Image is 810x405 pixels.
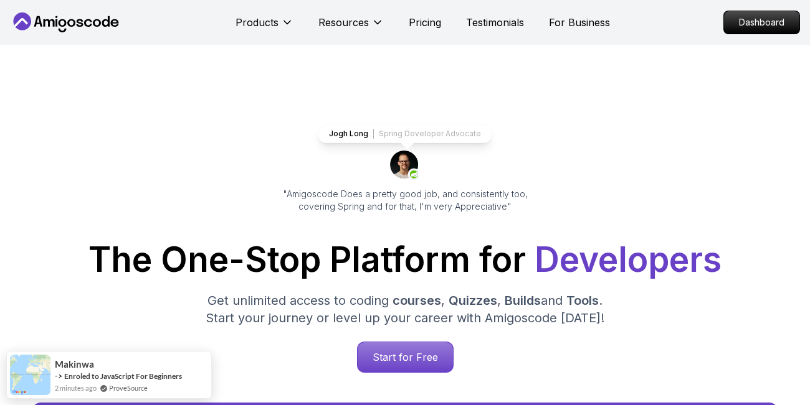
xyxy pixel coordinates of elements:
[358,342,453,372] p: Start for Free
[723,11,800,34] a: Dashboard
[64,371,182,381] a: Enroled to JavaScript For Beginners
[379,129,481,139] p: Spring Developer Advocate
[535,239,722,280] span: Developers
[505,293,541,308] span: Builds
[318,15,369,30] p: Resources
[10,355,50,395] img: provesource social proof notification image
[357,342,454,373] a: Start for Free
[566,293,599,308] span: Tools
[109,383,148,393] a: ProveSource
[236,15,279,30] p: Products
[196,292,614,327] p: Get unlimited access to coding , , and . Start your journey or level up your career with Amigosco...
[409,15,441,30] a: Pricing
[393,293,441,308] span: courses
[758,355,798,393] iframe: chat widget
[265,188,545,213] p: "Amigoscode Does a pretty good job, and consistently too, covering Spring and for that, I'm very ...
[10,243,800,277] h1: The One-Stop Platform for
[236,15,293,40] button: Products
[318,15,384,40] button: Resources
[449,293,497,308] span: Quizzes
[549,15,610,30] a: For Business
[390,151,420,180] img: josh long
[55,359,94,370] span: Makinwa
[55,383,97,393] span: 2 minutes ago
[55,371,63,381] span: ->
[329,129,368,139] p: Jogh Long
[573,130,798,349] iframe: chat widget
[466,15,524,30] a: Testimonials
[724,11,799,34] p: Dashboard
